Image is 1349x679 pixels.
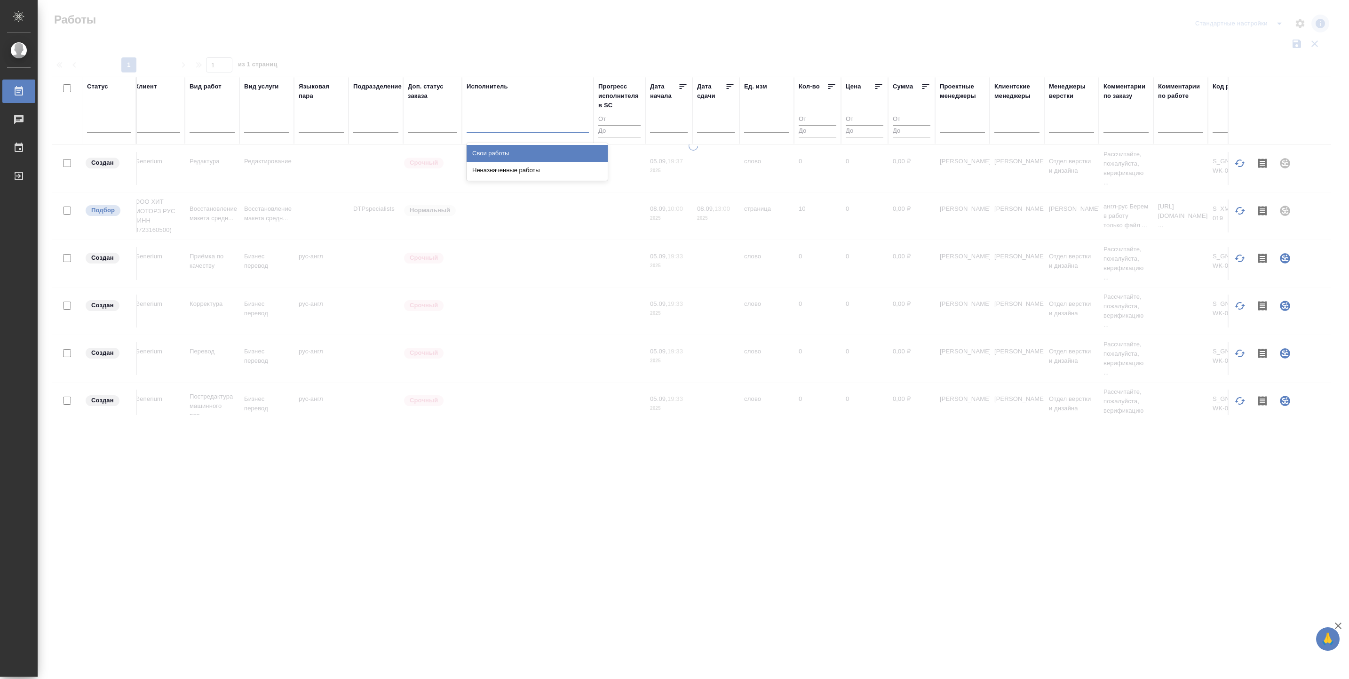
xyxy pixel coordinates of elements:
p: Создан [91,158,114,168]
input: От [846,114,883,126]
button: Скопировать мини-бриф [1251,390,1274,412]
div: Кол-во [799,82,820,91]
div: Заказ еще не согласован с клиентом, искать исполнителей рано [85,347,131,359]
div: Неназначенные работы [467,162,608,179]
button: Обновить [1229,390,1251,412]
input: До [598,125,641,137]
button: Обновить [1229,295,1251,317]
div: Клиент [135,82,157,91]
button: Открыть проект SmartCat [1274,295,1296,317]
input: От [799,114,836,126]
p: Создан [91,301,114,310]
input: До [846,125,883,137]
button: Обновить [1229,200,1251,222]
button: Открыть проект SmartCat [1274,390,1296,412]
p: Создан [91,253,114,263]
div: Проектные менеджеры [940,82,985,101]
input: От [598,114,641,126]
div: Код работы [1213,82,1249,91]
div: Заказ еще не согласован с клиентом, искать исполнителей рано [85,157,131,169]
div: Языковая пара [299,82,344,101]
div: Доп. статус заказа [408,82,457,101]
button: Открыть проект SmartCat [1274,247,1296,270]
div: Заказ еще не согласован с клиентом, искать исполнителей рано [85,394,131,407]
div: Можно подбирать исполнителей [85,204,131,217]
button: Открыть проект SmartCat [1274,342,1296,365]
div: Вид работ [190,82,222,91]
div: Ед. изм [744,82,767,91]
input: До [799,125,836,137]
div: Сумма [893,82,913,91]
button: Обновить [1229,152,1251,175]
p: Создан [91,396,114,405]
button: Скопировать мини-бриф [1251,200,1274,222]
button: Обновить [1229,247,1251,270]
div: Дата начала [650,82,678,101]
p: Подбор [91,206,115,215]
input: До [893,125,930,137]
span: 🙏 [1320,629,1336,649]
div: Подразделение [353,82,402,91]
div: Комментарии по заказу [1103,82,1149,101]
div: Цена [846,82,861,91]
p: Создан [91,348,114,358]
div: Свои работы [467,145,608,162]
div: Заказ еще не согласован с клиентом, искать исполнителей рано [85,252,131,264]
div: Статус [87,82,108,91]
div: Дата сдачи [697,82,725,101]
button: Скопировать мини-бриф [1251,295,1274,317]
div: Комментарии по работе [1158,82,1203,101]
div: Проект не привязан [1274,152,1296,175]
button: Обновить [1229,342,1251,365]
div: Менеджеры верстки [1049,82,1094,101]
button: Скопировать мини-бриф [1251,342,1274,365]
div: Вид услуги [244,82,279,91]
div: Заказ еще не согласован с клиентом, искать исполнителей рано [85,299,131,312]
button: Скопировать мини-бриф [1251,247,1274,270]
div: Прогресс исполнителя в SC [598,82,641,110]
button: 🙏 [1316,627,1340,651]
div: Проект не привязан [1274,200,1296,222]
div: Исполнитель [467,82,508,91]
button: Скопировать мини-бриф [1251,152,1274,175]
div: Клиентские менеджеры [994,82,1040,101]
input: От [893,114,930,126]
